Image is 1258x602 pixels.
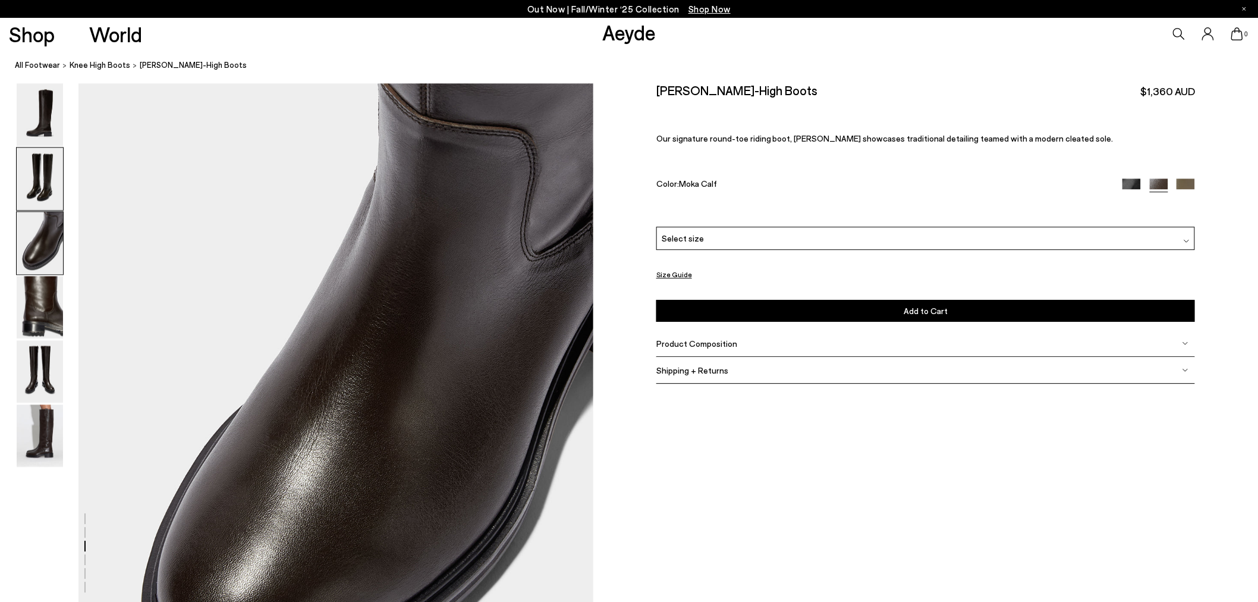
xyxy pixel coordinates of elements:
[17,405,63,467] img: Henry Knee-High Boots - Image 6
[1184,237,1190,243] img: svg%3E
[17,340,63,403] img: Henry Knee-High Boots - Image 5
[656,300,1195,322] button: Add to Cart
[1231,27,1243,40] a: 0
[17,212,63,274] img: Henry Knee-High Boots - Image 3
[9,24,55,45] a: Shop
[656,338,737,349] span: Product Composition
[656,267,692,282] button: Size Guide
[70,61,130,70] span: knee high boots
[89,24,142,45] a: World
[17,148,63,210] img: Henry Knee-High Boots - Image 2
[656,178,1105,192] div: Color:
[602,20,656,45] a: Aeyde
[679,178,717,189] span: Moka Calf
[1182,367,1188,373] img: svg%3E
[904,306,948,316] span: Add to Cart
[656,365,728,375] span: Shipping + Returns
[17,83,63,146] img: Henry Knee-High Boots - Image 1
[15,50,1258,83] nav: breadcrumb
[656,83,818,98] h2: [PERSON_NAME]-High Boots
[70,59,130,72] a: knee high boots
[17,276,63,338] img: Henry Knee-High Boots - Image 4
[15,59,60,72] a: All Footwear
[527,2,731,17] p: Out Now | Fall/Winter ‘25 Collection
[1140,84,1195,99] span: $1,360 AUD
[1243,31,1249,37] span: 0
[662,232,704,244] span: Select size
[656,133,1195,143] p: Our signature round-toe riding boot, [PERSON_NAME] showcases traditional detailing teamed with a ...
[140,59,247,72] span: [PERSON_NAME]-High Boots
[1182,340,1188,346] img: svg%3E
[688,4,731,14] span: Navigate to /collections/new-in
